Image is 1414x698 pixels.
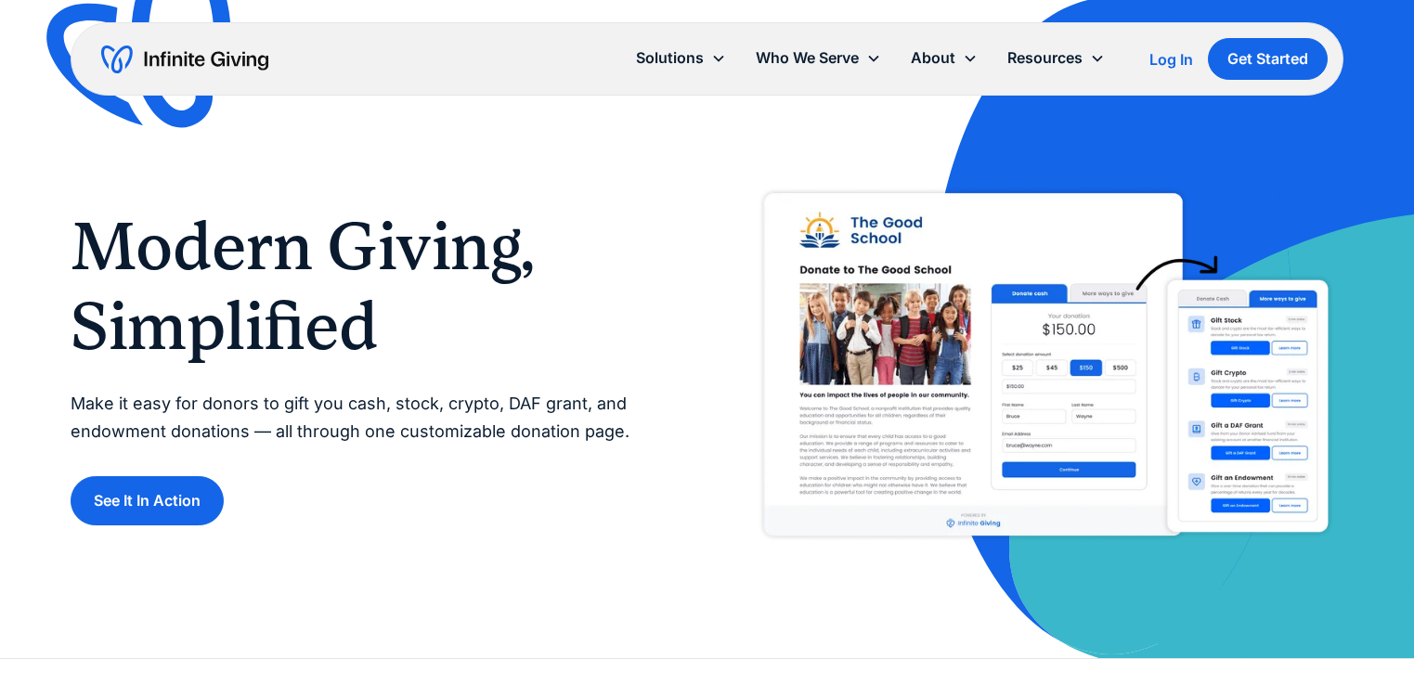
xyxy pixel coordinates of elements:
a: See It In Action [71,476,224,525]
div: Log In [1149,52,1193,67]
div: Solutions [636,45,704,71]
div: About [896,38,992,78]
h1: Modern Giving, Simplified [71,207,669,368]
div: About [911,45,955,71]
div: Solutions [621,38,741,78]
p: Make it easy for donors to gift you cash, stock, crypto, DAF grant, and endowment donations — all... [71,390,669,446]
a: Get Started [1208,38,1328,80]
a: Log In [1149,48,1193,71]
div: Who We Serve [741,38,896,78]
div: Resources [992,38,1120,78]
div: Resources [1007,45,1083,71]
div: Who We Serve [756,45,859,71]
a: home [101,45,268,74]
